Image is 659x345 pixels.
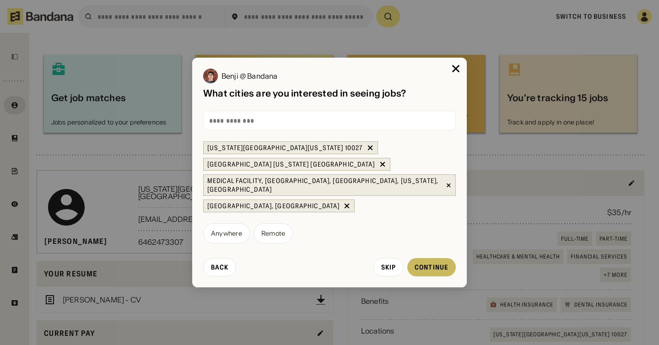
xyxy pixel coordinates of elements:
[211,264,228,270] div: Back
[207,144,363,152] div: [US_STATE][GEOGRAPHIC_DATA][US_STATE] 10027
[211,229,242,237] div: Anywhere
[381,264,396,270] div: Skip
[207,177,442,193] div: Medical Facility, [GEOGRAPHIC_DATA], [GEOGRAPHIC_DATA], [US_STATE], [GEOGRAPHIC_DATA]
[203,87,456,100] div: What cities are you interested in seeing jobs?
[203,69,218,83] img: Benji @ Bandana
[207,160,375,168] div: [GEOGRAPHIC_DATA] [US_STATE] [GEOGRAPHIC_DATA]
[221,72,277,80] div: Benji @ Bandana
[261,229,285,237] div: Remote
[415,264,448,270] div: Continue
[207,202,340,210] div: [GEOGRAPHIC_DATA], [GEOGRAPHIC_DATA]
